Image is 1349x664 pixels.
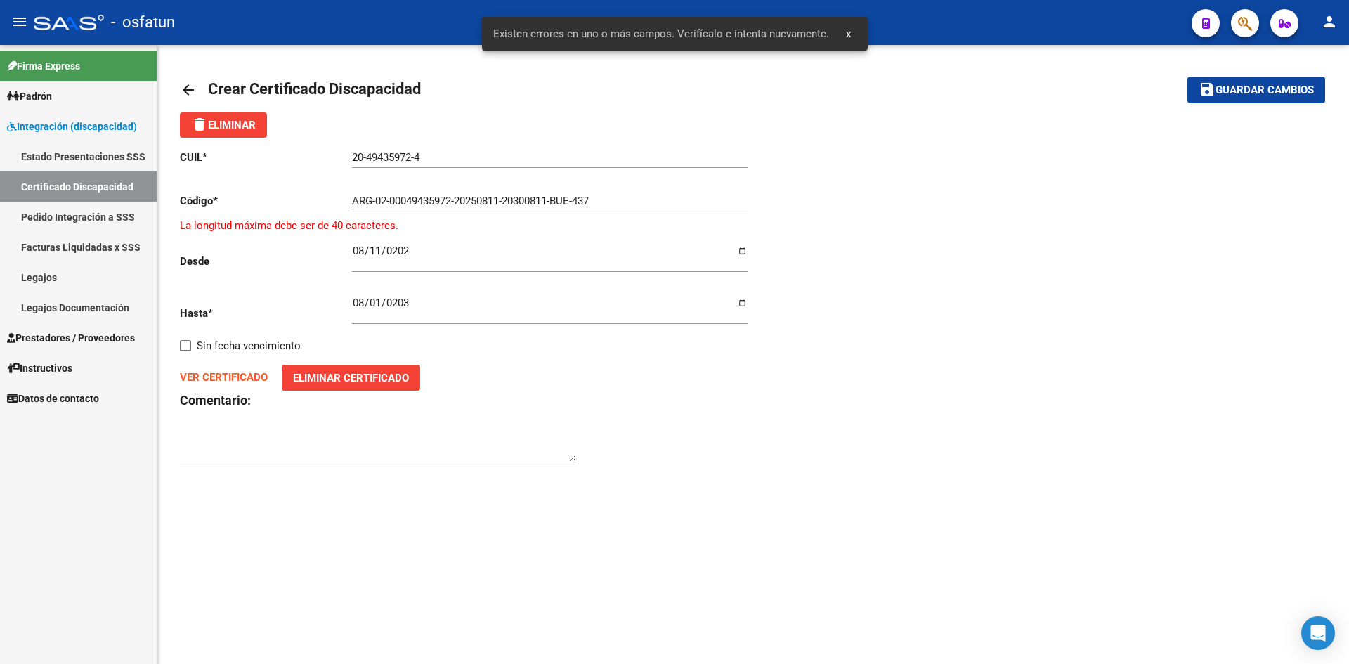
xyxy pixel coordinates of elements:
[180,306,352,321] p: Hasta
[835,21,862,46] button: x
[1301,616,1335,650] div: Open Intercom Messenger
[7,58,80,74] span: Firma Express
[7,119,137,134] span: Integración (discapacidad)
[1187,77,1325,103] button: Guardar cambios
[1216,84,1314,97] span: Guardar cambios
[180,393,251,408] strong: Comentario:
[11,13,28,30] mat-icon: menu
[180,150,352,165] p: CUIL
[180,193,352,209] p: Código
[293,372,409,384] span: Eliminar Certificado
[180,371,268,384] a: VER CERTIFICADO
[7,360,72,376] span: Instructivos
[7,391,99,406] span: Datos de contacto
[1321,13,1338,30] mat-icon: person
[191,119,256,131] span: Eliminar
[7,89,52,104] span: Padrón
[180,218,753,233] p: La longitud máxima debe ser de 40 caracteres.
[111,7,175,38] span: - osfatun
[197,337,301,354] span: Sin fecha vencimiento
[208,80,421,98] span: Crear Certificado Discapacidad
[1199,81,1216,98] mat-icon: save
[180,254,352,269] p: Desde
[191,116,208,133] mat-icon: delete
[846,27,851,40] span: x
[7,330,135,346] span: Prestadores / Proveedores
[282,365,420,391] button: Eliminar Certificado
[180,112,267,138] button: Eliminar
[493,27,829,41] span: Existen errores en uno o más campos. Verifícalo e intenta nuevamente.
[180,82,197,98] mat-icon: arrow_back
